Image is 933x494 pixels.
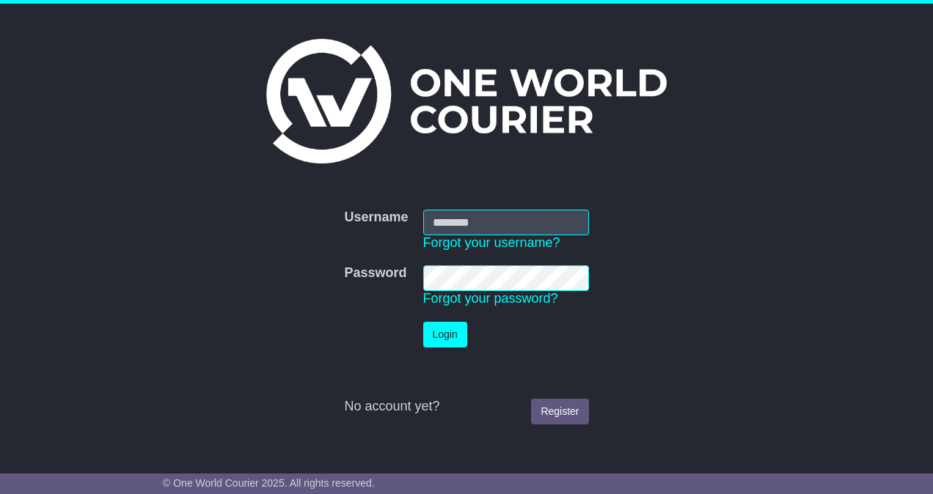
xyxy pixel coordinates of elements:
[344,210,408,226] label: Username
[423,322,467,347] button: Login
[423,291,558,306] a: Forgot your password?
[531,399,588,424] a: Register
[344,399,588,415] div: No account yet?
[266,39,667,163] img: One World
[423,235,560,250] a: Forgot your username?
[344,265,406,281] label: Password
[163,477,375,489] span: © One World Courier 2025. All rights reserved.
